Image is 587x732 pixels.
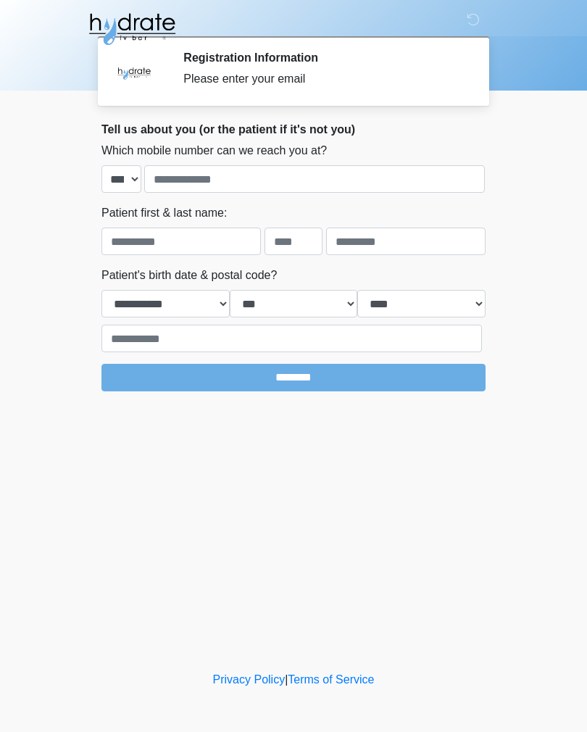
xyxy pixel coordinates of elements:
[101,267,277,284] label: Patient's birth date & postal code?
[112,51,156,94] img: Agent Avatar
[101,122,486,136] h2: Tell us about you (or the patient if it's not you)
[288,673,374,686] a: Terms of Service
[101,142,327,159] label: Which mobile number can we reach you at?
[285,673,288,686] a: |
[213,673,286,686] a: Privacy Policy
[101,204,227,222] label: Patient first & last name:
[183,70,464,88] div: Please enter your email
[87,11,177,47] img: Hydrate IV Bar - Fort Collins Logo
